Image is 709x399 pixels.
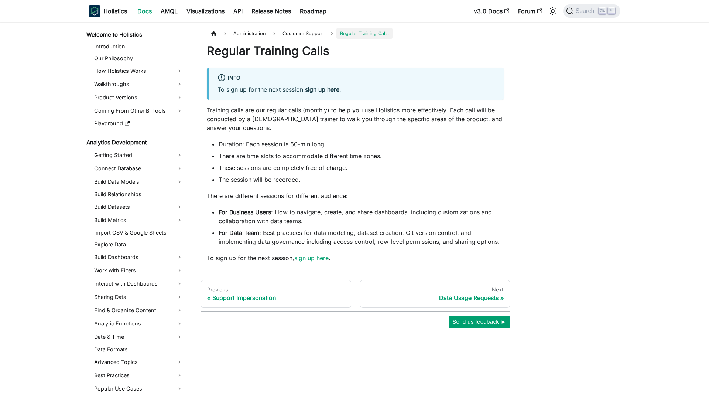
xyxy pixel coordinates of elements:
[92,228,185,238] a: Import CSV & Google Sheets
[218,85,495,94] p: To sign up for the next session, .
[219,140,504,149] li: Duration: Each session is 60-min long.
[219,208,504,225] li: : How to navigate, create, and share dashboards, including customizations and collaboration with ...
[230,28,270,39] span: Administration
[207,28,221,39] a: Home page
[103,7,127,16] b: Holistics
[219,151,504,160] li: There are time slots to accommodate different time zones.
[547,5,559,17] button: Switch between dark and light mode (currently light mode)
[360,280,510,308] a: NextData Usage Requests
[92,53,185,64] a: Our Philosophy
[84,137,185,148] a: Analytics Development
[92,149,185,161] a: Getting Started
[92,105,185,117] a: Coming From Other BI Tools
[219,208,271,216] strong: For Business Users
[92,331,185,343] a: Date & Time
[92,356,185,368] a: Advanced Topics
[201,280,510,308] nav: Docs pages
[452,317,506,327] span: Send us feedback ►
[92,92,185,103] a: Product Versions
[92,118,185,129] a: Playground
[219,163,504,172] li: These sessions are completely free of charge.
[92,163,185,174] a: Connect Database
[92,344,185,355] a: Data Formats
[207,44,504,58] h1: Regular Training Calls
[92,41,185,52] a: Introduction
[92,369,185,381] a: Best Practices
[366,286,504,293] div: Next
[573,8,599,14] span: Search
[219,228,504,246] li: : Best practices for data modeling, dataset creation, Git version control, and implementing data ...
[89,5,127,17] a: HolisticsHolistics
[229,5,247,17] a: API
[218,74,495,83] div: info
[133,5,156,17] a: Docs
[92,78,185,90] a: Walkthroughs
[92,318,185,330] a: Analytic Functions
[92,189,185,199] a: Build Relationships
[207,294,345,301] div: Support Impersonation
[279,28,328,39] span: Customer Support
[156,5,182,17] a: AMQL
[201,280,351,308] a: PreviousSupport Impersonation
[207,253,504,262] p: To sign up for the next session, .
[207,191,504,200] p: There are different sessions for different audience:
[89,5,100,17] img: Holistics
[294,254,329,262] a: sign up here
[247,5,295,17] a: Release Notes
[449,316,510,328] button: Send us feedback ►
[219,229,259,236] strong: For Data Team
[92,65,185,77] a: How Holistics Works
[84,30,185,40] a: Welcome to Holistics
[92,383,185,395] a: Popular Use Cases
[207,286,345,293] div: Previous
[92,176,185,188] a: Build Data Models
[207,106,504,132] p: Training calls are our regular calls (monthly) to help you use Holistics more effectively. Each c...
[563,4,620,18] button: Search (Ctrl+K)
[92,201,185,213] a: Build Datasets
[81,22,192,399] nav: Docs sidebar
[92,265,185,276] a: Work with Filters
[514,5,547,17] a: Forum
[207,28,504,39] nav: Breadcrumbs
[219,175,504,184] li: The session will be recorded.
[92,304,185,316] a: Find & Organize Content
[92,278,185,290] a: Interact with Dashboards
[182,5,229,17] a: Visualizations
[469,5,514,17] a: v3.0 Docs
[92,251,185,263] a: Build Dashboards
[366,294,504,301] div: Data Usage Requests
[92,214,185,226] a: Build Metrics
[92,291,185,303] a: Sharing Data
[608,7,615,14] kbd: K
[336,28,393,39] span: Regular Training Calls
[305,86,339,93] a: sign up here
[295,5,331,17] a: Roadmap
[92,239,185,250] a: Explore Data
